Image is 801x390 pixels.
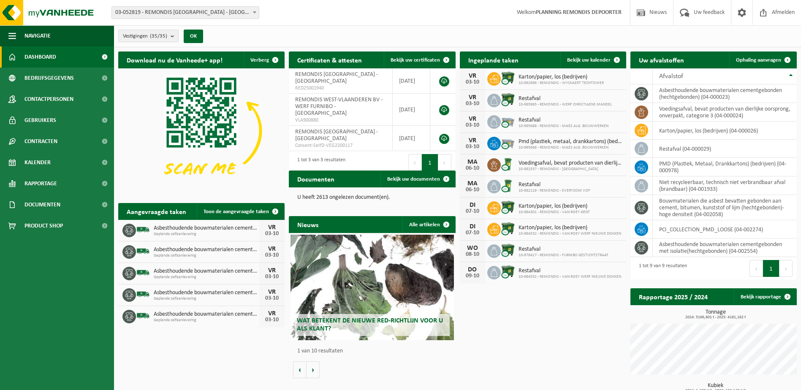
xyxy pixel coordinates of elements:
[263,274,280,280] div: 03-10
[653,84,797,103] td: asbesthoudende bouwmaterialen cementgebonden (hechtgebonden) (04-000023)
[464,122,481,128] div: 03-10
[464,273,481,279] div: 09-10
[154,296,259,301] span: Geplande zelfaanlevering
[653,238,797,257] td: asbesthoudende bouwmaterialen cementgebonden met isolatie(hechtgebonden) (04-002554)
[519,81,604,86] span: 10-992696 - REMONDIS - WYCKAERT TECHTOWER
[519,181,590,188] span: Restafval
[263,246,280,252] div: VR
[136,244,150,258] img: BL-SO-LV
[464,73,481,79] div: VR
[464,137,481,144] div: VR
[501,265,515,279] img: WB-1100-CU
[501,92,515,107] img: WB-1100-CU
[501,71,515,85] img: WB-1100-CU
[118,30,179,42] button: Vestigingen(35/35)
[763,260,779,277] button: 1
[519,95,612,102] span: Restafval
[297,317,443,332] span: Wat betekent de nieuwe RED-richtlijn voor u als klant?
[464,144,481,150] div: 03-10
[154,268,259,275] span: Asbesthoudende bouwmaterialen cementgebonden (hechtgebonden)
[154,311,259,318] span: Asbesthoudende bouwmaterialen cementgebonden (hechtgebonden)
[464,101,481,107] div: 03-10
[464,116,481,122] div: VR
[653,103,797,122] td: voedingsafval, bevat producten van dierlijke oorsprong, onverpakt, categorie 3 (04-000024)
[729,51,796,68] a: Ophaling aanvragen
[464,209,481,214] div: 07-10
[384,51,455,68] a: Bekijk uw certificaten
[24,173,57,194] span: Rapportage
[519,102,612,107] span: 10-985965 - REMONDIS - WERF CHRISTIAENS MANDEL
[118,68,285,193] img: Download de VHEPlus App
[136,222,150,237] img: BL-SO-LV
[136,265,150,280] img: BL-SO-LV
[387,176,440,182] span: Bekijk uw documenten
[24,25,51,46] span: Navigatie
[519,124,608,129] span: 10-995688 - REMONDIS - MAES ALG. BOUWWERKEN
[391,57,440,63] span: Bekijk uw certificaten
[464,223,481,230] div: DI
[297,348,451,354] p: 1 van 10 resultaten
[380,171,455,187] a: Bekijk uw documenten
[464,94,481,101] div: VR
[154,253,259,258] span: Geplande zelfaanlevering
[263,289,280,295] div: VR
[24,194,60,215] span: Documenten
[734,288,796,305] a: Bekijk rapportage
[519,117,608,124] span: Restafval
[635,315,797,320] span: 2024: 5166,801 t - 2025: 4181,162 t
[519,231,621,236] span: 10-984532 - REMONDIS - VAN ROEY WERF NIEUWE DOKKEN
[653,195,797,220] td: bouwmaterialen die asbest bevatten gebonden aan cement, bitumen, kunststof of lijm (hechtgebonden...
[519,188,590,193] span: 10-982119 - REMONDIS - EVERYCOM VOF
[464,266,481,273] div: DO
[295,142,386,149] span: Consent-SelfD-VEG2200117
[630,288,716,305] h2: Rapportage 2025 / 2024
[289,216,327,233] h2: Nieuws
[464,202,481,209] div: DI
[24,131,57,152] span: Contracten
[295,85,386,92] span: RED25001940
[297,195,447,200] p: U heeft 2613 ongelezen document(en).
[111,6,259,19] span: 03-052819 - REMONDIS WEST-VLAANDEREN - OOSTENDE
[293,361,307,378] button: Vorige
[393,68,430,94] td: [DATE]
[295,71,378,84] span: REMONDIS [GEOGRAPHIC_DATA] - [GEOGRAPHIC_DATA]
[263,317,280,323] div: 03-10
[393,94,430,126] td: [DATE]
[154,275,259,280] span: Geplande zelfaanlevering
[653,140,797,158] td: restafval (04-000029)
[154,318,259,323] span: Geplande zelfaanlevering
[519,203,590,210] span: Karton/papier, los (bedrijven)
[123,30,167,43] span: Vestigingen
[519,160,622,167] span: Voedingsafval, bevat producten van dierlijke oorsprong, onverpakt, categorie 3
[536,9,622,16] strong: PLANNING REMONDIS DEPOORTER
[289,51,370,68] h2: Certificaten & attesten
[464,252,481,257] div: 08-10
[154,290,259,296] span: Asbesthoudende bouwmaterialen cementgebonden (hechtgebonden)
[519,274,621,279] span: 10-984532 - REMONDIS - VAN ROEY WERF NIEUWE DOKKEN
[24,215,63,236] span: Product Shop
[24,68,74,89] span: Bedrijfsgegevens
[501,222,515,236] img: WB-1100-CU
[136,287,150,301] img: BL-SO-LV
[250,57,269,63] span: Verberg
[408,154,422,171] button: Previous
[560,51,625,68] a: Bekijk uw kalender
[567,57,611,63] span: Bekijk uw kalender
[519,268,621,274] span: Restafval
[184,30,203,43] button: OK
[519,138,622,145] span: Pmd (plastiek, metaal, drankkartons) (bedrijven)
[519,253,608,258] span: 10-978417 - REMONDIS - FURNIBO GESTICHTSTRAAT
[501,135,515,150] img: WB-2500-CU
[635,309,797,320] h3: Tonnage
[630,51,692,68] h2: Uw afvalstoffen
[422,154,438,171] button: 1
[635,259,687,278] div: 1 tot 9 van 9 resultaten
[263,224,280,231] div: VR
[464,159,481,165] div: MA
[24,110,56,131] span: Gebruikers
[307,361,320,378] button: Volgende
[464,187,481,193] div: 06-10
[464,180,481,187] div: MA
[150,33,167,39] count: (35/35)
[749,260,763,277] button: Previous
